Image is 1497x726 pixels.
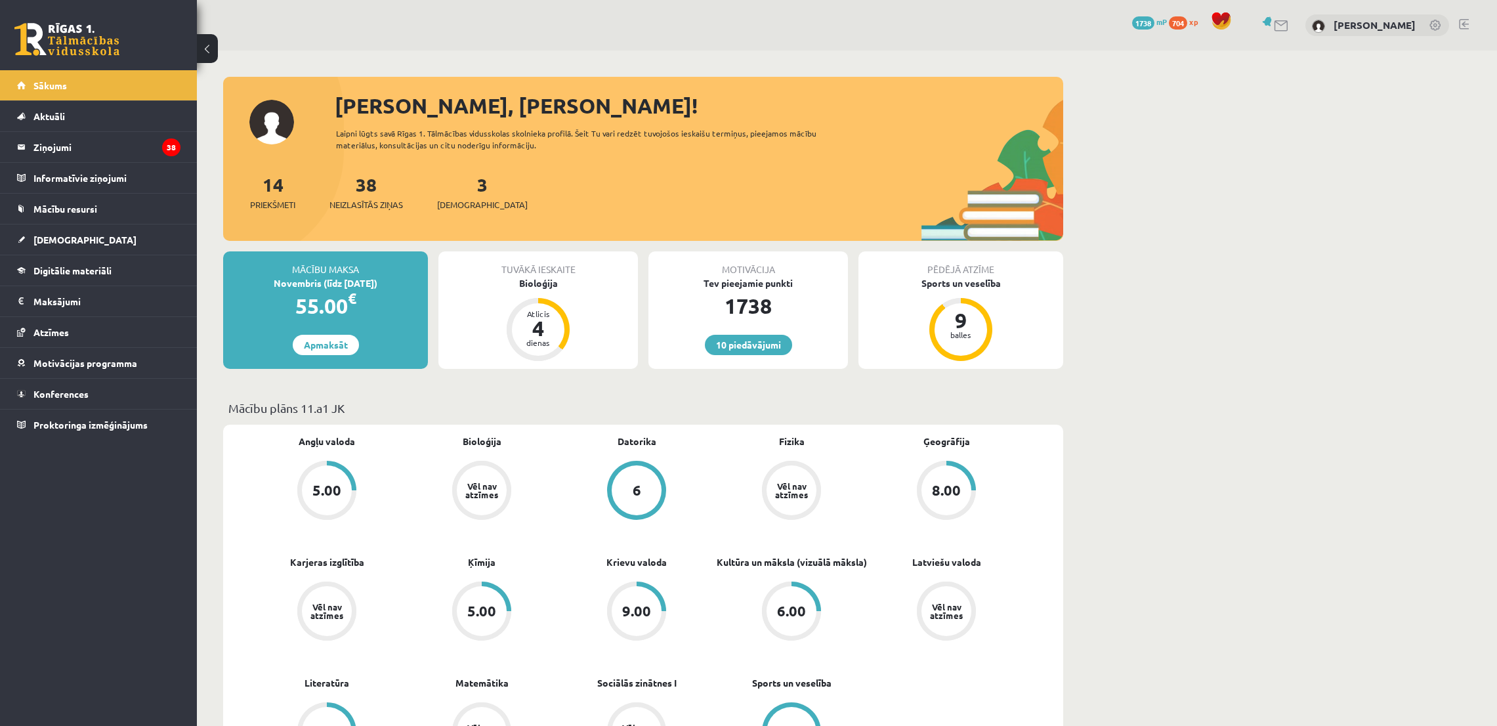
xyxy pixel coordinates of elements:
[941,331,980,339] div: balles
[858,276,1063,363] a: Sports un veselība 9 balles
[250,198,295,211] span: Priekšmeti
[404,582,559,643] a: 5.00
[33,286,180,316] legend: Maksājumi
[17,317,180,347] a: Atzīmes
[869,461,1024,523] a: 8.00
[518,339,558,347] div: dienas
[293,335,359,355] a: Apmaksāt
[33,357,137,369] span: Motivācijas programma
[299,435,355,448] a: Angļu valoda
[779,435,805,448] a: Fizika
[438,276,638,363] a: Bioloģija Atlicis 4 dienas
[437,173,528,211] a: 3[DEMOGRAPHIC_DATA]
[17,379,180,409] a: Konferences
[33,110,65,122] span: Aktuāli
[858,251,1063,276] div: Pēdējā atzīme
[648,251,848,276] div: Motivācija
[348,289,356,308] span: €
[437,198,528,211] span: [DEMOGRAPHIC_DATA]
[404,461,559,523] a: Vēl nav atzīmes
[17,194,180,224] a: Mācību resursi
[1189,16,1198,27] span: xp
[463,435,501,448] a: Bioloģija
[912,555,981,569] a: Latviešu valoda
[329,173,403,211] a: 38Neizlasītās ziņas
[250,173,295,211] a: 14Priekšmeti
[714,461,869,523] a: Vēl nav atzīmes
[33,234,137,246] span: [DEMOGRAPHIC_DATA]
[33,326,69,338] span: Atzīmes
[648,276,848,290] div: Tev pieejamie punkti
[290,555,364,569] a: Karjeras izglītība
[1312,20,1325,33] img: Sofija Jevsejeva
[305,676,349,690] a: Literatūra
[17,348,180,378] a: Motivācijas programma
[717,555,867,569] a: Kultūra un māksla (vizuālā māksla)
[33,132,180,162] legend: Ziņojumi
[17,255,180,286] a: Digitālie materiāli
[467,604,496,618] div: 5.00
[932,483,961,498] div: 8.00
[336,127,840,151] div: Laipni lūgts savā Rīgas 1. Tālmācības vidusskolas skolnieka profilā. Šeit Tu vari redzēt tuvojošo...
[17,224,180,255] a: [DEMOGRAPHIC_DATA]
[752,676,832,690] a: Sports un veselība
[597,676,677,690] a: Sociālās zinātnes I
[438,251,638,276] div: Tuvākā ieskaite
[33,265,112,276] span: Digitālie materiāli
[14,23,119,56] a: Rīgas 1. Tālmācības vidusskola
[455,676,509,690] a: Matemātika
[858,276,1063,290] div: Sports un veselība
[518,318,558,339] div: 4
[33,203,97,215] span: Mācību resursi
[705,335,792,355] a: 10 piedāvājumi
[463,482,500,499] div: Vēl nav atzīmes
[1156,16,1167,27] span: mP
[249,582,404,643] a: Vēl nav atzīmes
[1132,16,1154,30] span: 1738
[33,163,180,193] legend: Informatīvie ziņojumi
[648,290,848,322] div: 1738
[17,101,180,131] a: Aktuāli
[518,310,558,318] div: Atlicis
[559,461,714,523] a: 6
[1334,18,1416,32] a: [PERSON_NAME]
[17,163,180,193] a: Informatīvie ziņojumi
[1132,16,1167,27] a: 1738 mP
[33,388,89,400] span: Konferences
[249,461,404,523] a: 5.00
[928,603,965,620] div: Vēl nav atzīmes
[1169,16,1204,27] a: 704 xp
[1169,16,1187,30] span: 704
[438,276,638,290] div: Bioloģija
[223,276,428,290] div: Novembris (līdz [DATE])
[773,482,810,499] div: Vēl nav atzīmes
[633,483,641,498] div: 6
[17,70,180,100] a: Sākums
[335,90,1063,121] div: [PERSON_NAME], [PERSON_NAME]!
[33,419,148,431] span: Proktoringa izmēģinājums
[618,435,656,448] a: Datorika
[33,79,67,91] span: Sākums
[559,582,714,643] a: 9.00
[223,251,428,276] div: Mācību maksa
[17,410,180,440] a: Proktoringa izmēģinājums
[329,198,403,211] span: Neizlasītās ziņas
[941,310,980,331] div: 9
[17,286,180,316] a: Maksājumi
[228,399,1058,417] p: Mācību plāns 11.a1 JK
[162,139,180,156] i: 38
[17,132,180,162] a: Ziņojumi38
[606,555,667,569] a: Krievu valoda
[923,435,970,448] a: Ģeogrāfija
[468,555,495,569] a: Ķīmija
[622,604,651,618] div: 9.00
[777,604,806,618] div: 6.00
[869,582,1024,643] a: Vēl nav atzīmes
[308,603,345,620] div: Vēl nav atzīmes
[223,290,428,322] div: 55.00
[312,483,341,498] div: 5.00
[714,582,869,643] a: 6.00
